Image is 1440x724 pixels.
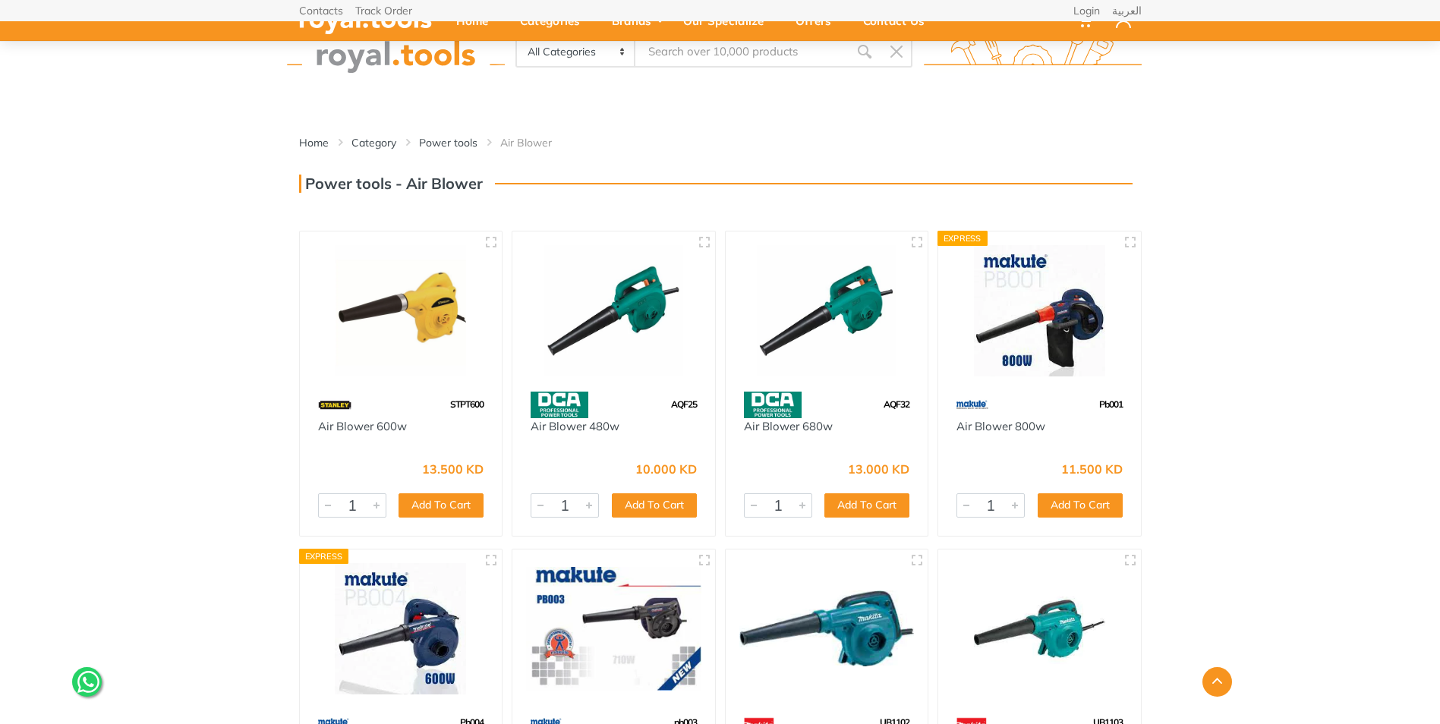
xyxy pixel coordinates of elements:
img: Royal Tools - Air Blower 600w (variable speed) [952,563,1127,694]
button: Add To Cart [824,493,909,518]
img: Royal Tools - Air Blower 600w [314,563,489,694]
a: Air Blower 800w [956,419,1045,433]
h3: Power tools - Air Blower [299,175,483,193]
input: Site search [635,36,848,68]
a: Contacts [299,5,343,16]
nav: breadcrumb [299,135,1142,150]
img: Royal Tools - Air Blower 800w [952,245,1127,376]
span: AQF32 [884,398,909,410]
div: Express [299,549,349,564]
img: royal.tools Logo [924,31,1142,73]
img: Royal Tools - Air Blower 480w [526,245,701,376]
div: 11.500 KD [1061,463,1123,475]
div: Express [937,231,988,246]
a: Track Order [355,5,412,16]
span: STPT600 [450,398,484,410]
img: 15.webp [318,392,351,418]
select: Category [517,37,636,66]
img: Royal Tools - Air Blower 600 w [739,563,915,694]
div: 10.000 KD [635,463,697,475]
img: 58.webp [744,392,802,418]
div: 13.500 KD [422,463,484,475]
a: Air Blower 680w [744,419,833,433]
span: Pb001 [1099,398,1123,410]
button: Add To Cart [612,493,697,518]
img: Royal Tools - Air Blower 680w [739,245,915,376]
button: Add To Cart [1038,493,1123,518]
li: Air Blower [500,135,575,150]
a: العربية [1112,5,1142,16]
span: AQF25 [671,398,697,410]
div: 13.000 KD [848,463,909,475]
a: Category [351,135,396,150]
a: Login [1073,5,1100,16]
img: royal.tools Logo [287,31,505,73]
a: Power tools [419,135,477,150]
a: Air Blower 480w [531,419,619,433]
button: Add To Cart [399,493,484,518]
img: Royal Tools - Air Blower 710w [526,563,701,694]
a: Air Blower 600w [318,419,407,433]
img: 58.webp [531,392,588,418]
img: 59.webp [956,392,988,418]
a: Home [299,135,329,150]
img: Royal Tools - Air Blower 600w [314,245,489,376]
